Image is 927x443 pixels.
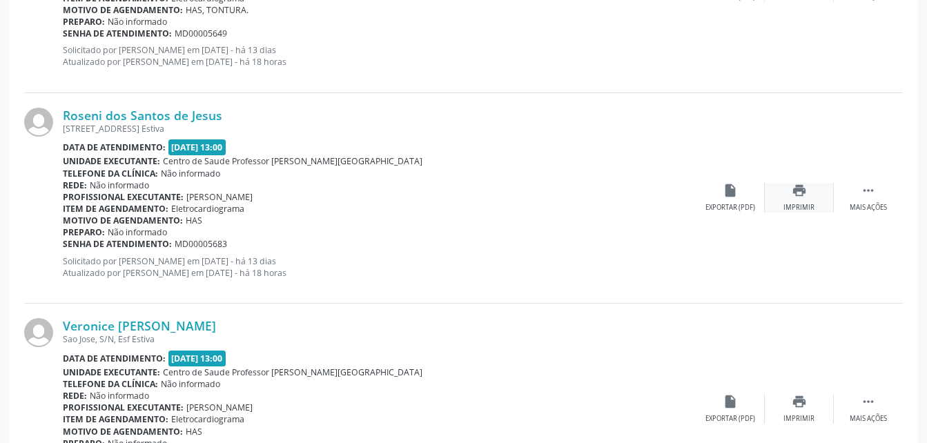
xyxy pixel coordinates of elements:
[850,203,887,213] div: Mais ações
[171,413,244,425] span: Eletrocardiograma
[63,318,216,333] a: Veronice [PERSON_NAME]
[161,378,220,390] span: Não informado
[186,191,253,203] span: [PERSON_NAME]
[163,155,422,167] span: Centro de Saude Professor [PERSON_NAME][GEOGRAPHIC_DATA]
[63,390,87,402] b: Rede:
[63,402,184,413] b: Profissional executante:
[783,203,814,213] div: Imprimir
[63,155,160,167] b: Unidade executante:
[63,123,696,135] div: [STREET_ADDRESS] Estiva
[705,414,755,424] div: Exportar (PDF)
[861,394,876,409] i: 
[168,139,226,155] span: [DATE] 13:00
[186,402,253,413] span: [PERSON_NAME]
[108,226,167,238] span: Não informado
[63,44,696,68] p: Solicitado por [PERSON_NAME] em [DATE] - há 13 dias Atualizado por [PERSON_NAME] em [DATE] - há 1...
[24,318,53,347] img: img
[63,333,696,345] div: Sao Jose, S/N, Esf Estiva
[63,168,158,179] b: Telefone da clínica:
[63,16,105,28] b: Preparo:
[705,203,755,213] div: Exportar (PDF)
[171,203,244,215] span: Eletrocardiograma
[175,28,227,39] span: MD00005649
[783,414,814,424] div: Imprimir
[186,215,202,226] span: HAS
[63,238,172,250] b: Senha de atendimento:
[161,168,220,179] span: Não informado
[63,215,183,226] b: Motivo de agendamento:
[63,426,183,437] b: Motivo de agendamento:
[108,16,167,28] span: Não informado
[168,351,226,366] span: [DATE] 13:00
[163,366,422,378] span: Centro de Saude Professor [PERSON_NAME][GEOGRAPHIC_DATA]
[63,366,160,378] b: Unidade executante:
[63,4,183,16] b: Motivo de agendamento:
[861,183,876,198] i: 
[186,426,202,437] span: HAS
[63,179,87,191] b: Rede:
[63,191,184,203] b: Profissional executante:
[63,353,166,364] b: Data de atendimento:
[90,390,149,402] span: Não informado
[723,394,738,409] i: insert_drive_file
[63,108,222,123] a: Roseni dos Santos de Jesus
[723,183,738,198] i: insert_drive_file
[63,28,172,39] b: Senha de atendimento:
[63,378,158,390] b: Telefone da clínica:
[175,238,227,250] span: MD00005683
[792,183,807,198] i: print
[24,108,53,137] img: img
[63,203,168,215] b: Item de agendamento:
[850,414,887,424] div: Mais ações
[63,141,166,153] b: Data de atendimento:
[792,394,807,409] i: print
[90,179,149,191] span: Não informado
[63,255,696,279] p: Solicitado por [PERSON_NAME] em [DATE] - há 13 dias Atualizado por [PERSON_NAME] em [DATE] - há 1...
[63,413,168,425] b: Item de agendamento:
[63,226,105,238] b: Preparo:
[186,4,248,16] span: HAS, TONTURA.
